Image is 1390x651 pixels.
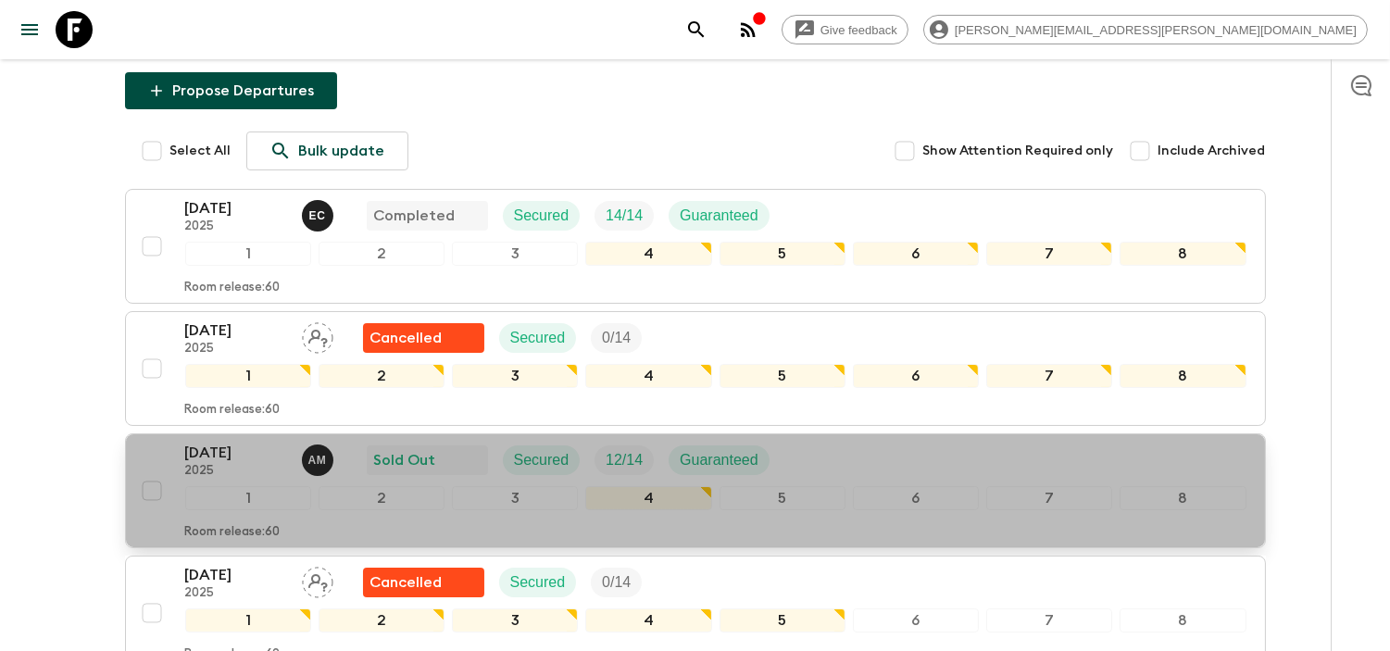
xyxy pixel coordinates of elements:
[185,564,287,586] p: [DATE]
[514,205,570,227] p: Secured
[246,131,408,170] a: Bulk update
[720,364,845,388] div: 5
[185,364,311,388] div: 1
[185,486,311,510] div: 1
[302,444,337,476] button: AM
[1158,142,1266,160] span: Include Archived
[1120,364,1246,388] div: 8
[452,608,578,632] div: 3
[374,205,456,227] p: Completed
[720,242,845,266] div: 5
[185,464,287,479] p: 2025
[452,486,578,510] div: 3
[680,449,758,471] p: Guaranteed
[125,311,1266,426] button: [DATE]2025Assign pack leaderFlash Pack cancellationSecuredTrip Fill12345678Room release:60
[302,328,333,343] span: Assign pack leader
[363,323,484,353] div: Flash Pack cancellation
[514,449,570,471] p: Secured
[374,449,436,471] p: Sold Out
[125,433,1266,548] button: [DATE]2025Allan MoralesSold OutSecuredTrip FillGuaranteed12345678Room release:60
[308,453,327,468] p: A M
[986,364,1112,388] div: 7
[302,206,337,220] span: Eduardo Caravaca
[299,140,385,162] p: Bulk update
[319,608,445,632] div: 2
[185,319,287,342] p: [DATE]
[510,571,566,594] p: Secured
[923,142,1114,160] span: Show Attention Required only
[585,364,711,388] div: 4
[853,608,979,632] div: 6
[585,486,711,510] div: 4
[185,586,287,601] p: 2025
[185,608,311,632] div: 1
[185,403,281,418] p: Room release: 60
[606,205,643,227] p: 14 / 14
[595,201,654,231] div: Trip Fill
[370,327,443,349] p: Cancelled
[1120,608,1246,632] div: 8
[302,450,337,465] span: Allan Morales
[499,323,577,353] div: Secured
[125,189,1266,304] button: [DATE]2025Eduardo Caravaca CompletedSecuredTrip FillGuaranteed12345678Room release:60
[945,23,1367,37] span: [PERSON_NAME][EMAIL_ADDRESS][PERSON_NAME][DOMAIN_NAME]
[810,23,908,37] span: Give feedback
[319,242,445,266] div: 2
[606,449,643,471] p: 12 / 14
[986,608,1112,632] div: 7
[452,242,578,266] div: 3
[585,608,711,632] div: 4
[602,327,631,349] p: 0 / 14
[499,568,577,597] div: Secured
[1120,486,1246,510] div: 8
[185,342,287,357] p: 2025
[319,486,445,510] div: 2
[602,571,631,594] p: 0 / 14
[185,219,287,234] p: 2025
[853,242,979,266] div: 6
[170,142,232,160] span: Select All
[591,323,642,353] div: Trip Fill
[986,242,1112,266] div: 7
[680,205,758,227] p: Guaranteed
[452,364,578,388] div: 3
[678,11,715,48] button: search adventures
[853,364,979,388] div: 6
[11,11,48,48] button: menu
[319,364,445,388] div: 2
[370,571,443,594] p: Cancelled
[503,201,581,231] div: Secured
[185,242,311,266] div: 1
[585,242,711,266] div: 4
[986,486,1112,510] div: 7
[185,525,281,540] p: Room release: 60
[185,442,287,464] p: [DATE]
[510,327,566,349] p: Secured
[125,72,337,109] button: Propose Departures
[363,568,484,597] div: Flash Pack cancellation
[591,568,642,597] div: Trip Fill
[185,197,287,219] p: [DATE]
[595,445,654,475] div: Trip Fill
[720,608,845,632] div: 5
[720,486,845,510] div: 5
[853,486,979,510] div: 6
[1120,242,1246,266] div: 8
[302,572,333,587] span: Assign pack leader
[923,15,1368,44] div: [PERSON_NAME][EMAIL_ADDRESS][PERSON_NAME][DOMAIN_NAME]
[185,281,281,295] p: Room release: 60
[782,15,908,44] a: Give feedback
[503,445,581,475] div: Secured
